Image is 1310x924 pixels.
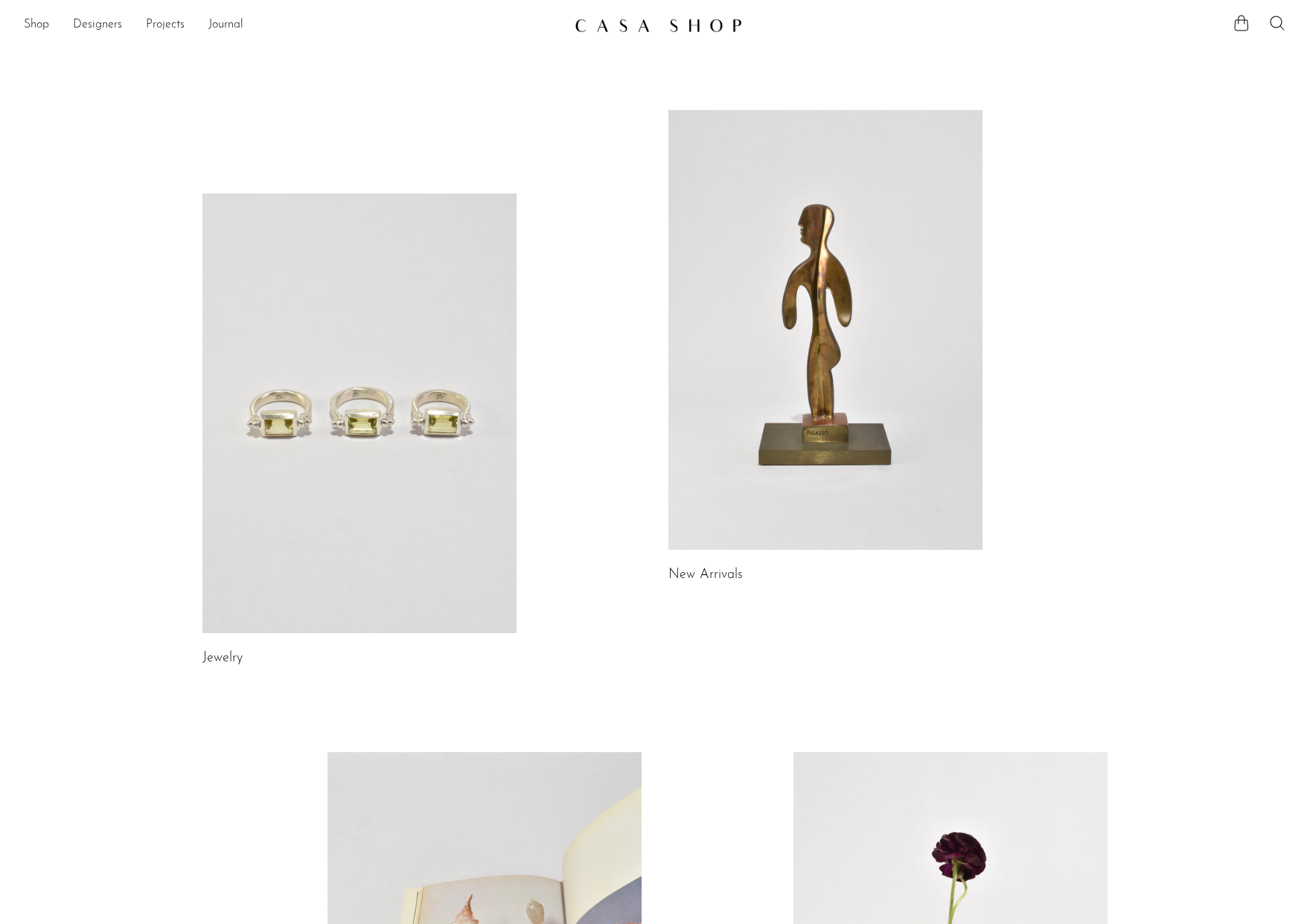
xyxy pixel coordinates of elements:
[146,16,185,35] a: Projects
[24,13,563,38] nav: Desktop navigation
[668,568,743,582] a: New Arrivals
[208,16,243,35] a: Journal
[24,13,563,38] ul: NEW HEADER MENU
[202,652,243,665] a: Jewelry
[73,16,122,35] a: Designers
[24,16,49,35] a: Shop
